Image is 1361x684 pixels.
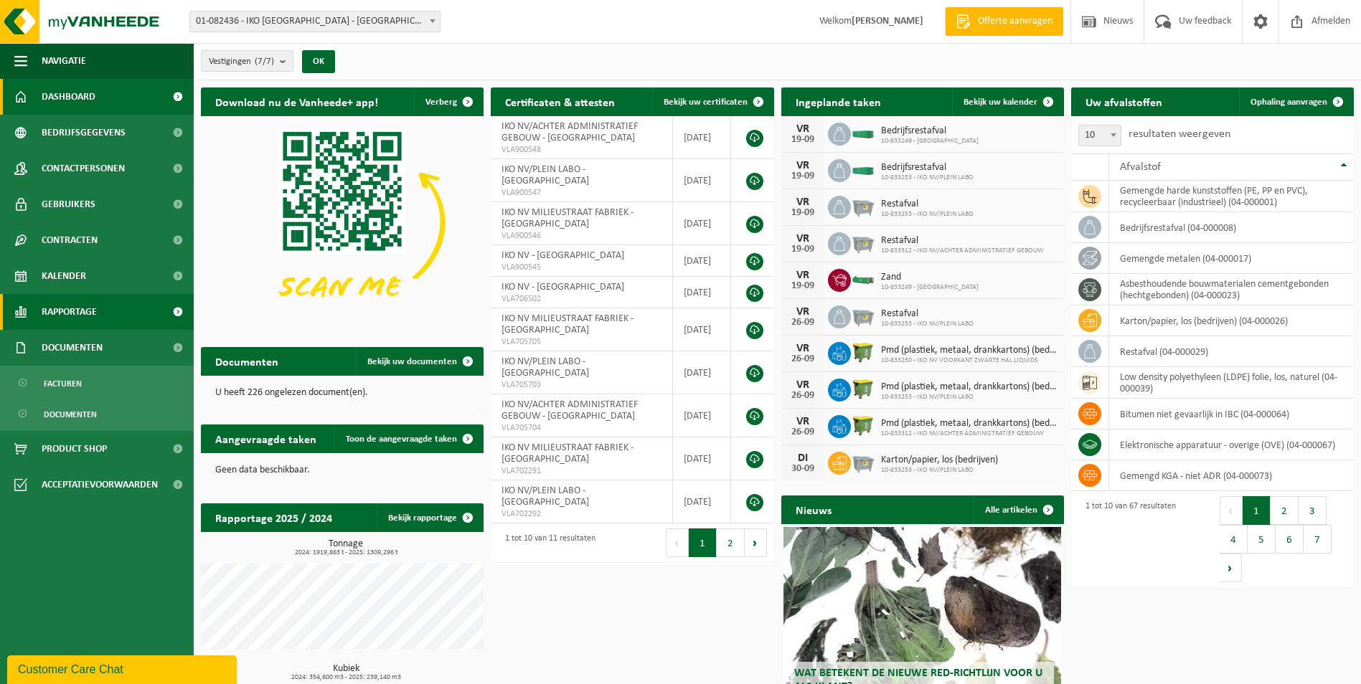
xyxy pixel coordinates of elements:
[881,418,1057,429] span: Pmd (plastiek, metaal, drankkartons) (bedrijven)
[788,318,817,328] div: 26-09
[851,230,875,255] img: WB-2500-GAL-GY-01
[501,262,661,273] span: VLA900545
[788,379,817,391] div: VR
[4,400,190,427] a: Documenten
[673,245,731,277] td: [DATE]
[881,381,1057,393] span: Pmd (plastiek, metaal, drankkartons) (bedrijven)
[302,50,335,73] button: OK
[881,174,974,182] span: 10-833253 - IKO NV/PLEIN LABO
[788,281,817,291] div: 19-09
[881,455,998,466] span: Karton/papier, los (bedrijven)
[788,208,817,218] div: 19-09
[788,343,817,354] div: VR
[974,495,1063,524] a: Alle artikelen
[7,652,240,684] iframe: chat widget
[42,79,95,115] span: Dashboard
[1109,336,1354,367] td: restafval (04-000029)
[42,222,98,258] span: Contracten
[498,527,595,559] div: 1 tot 10 van 11 resultaten
[881,356,1057,365] span: 10-833250 - IKO NV VOORKANT ZWARTE HAL LIQUIDS
[881,162,974,174] span: Bedrijfsrestafval
[44,401,97,428] span: Documenten
[852,16,923,27] strong: [PERSON_NAME]
[717,528,745,557] button: 2
[201,116,484,328] img: Download de VHEPlus App
[334,424,482,453] a: Toon de aangevraagde taken
[201,347,293,375] h2: Documenten
[673,159,731,202] td: [DATE]
[208,549,484,556] span: 2024: 1919,863 t - 2025: 1309,296 t
[501,336,661,348] span: VLA705705
[788,391,817,401] div: 26-09
[1109,399,1354,429] td: bitumen niet gevaarlijk in IBC (04-000064)
[1304,525,1332,554] button: 7
[501,356,589,379] span: IKO NV/PLEIN LABO - [GEOGRAPHIC_DATA]
[190,11,440,32] span: 01-082436 - IKO NV - ANTWERPEN
[1109,274,1354,305] td: asbesthoudende bouwmaterialen cementgebonden (hechtgebonden) (04-000023)
[1078,125,1121,146] span: 10
[788,306,817,318] div: VR
[201,50,293,72] button: Vestigingen(7/7)
[881,137,979,146] span: 10-833249 - [GEOGRAPHIC_DATA]
[1239,87,1352,116] a: Ophaling aanvragen
[501,187,661,199] span: VLA900547
[491,87,629,115] h2: Certificaten & attesten
[745,528,767,557] button: Next
[881,345,1057,356] span: Pmd (plastiek, metaal, drankkartons) (bedrijven)
[945,7,1063,36] a: Offerte aanvragen
[781,495,846,523] h2: Nieuws
[501,230,661,242] span: VLA900546
[1129,128,1230,140] label: resultaten weergeven
[501,250,624,261] span: IKO NV - [GEOGRAPHIC_DATA]
[42,467,158,503] span: Acceptatievoorwaarden
[501,465,661,477] span: VLA702291
[501,485,589,508] span: IKO NV/PLEIN LABO - [GEOGRAPHIC_DATA]
[501,121,638,143] span: IKO NV/ACHTER ADMINISTRATIEF GEBOUW - [GEOGRAPHIC_DATA]
[974,14,1056,29] span: Offerte aanvragen
[1248,525,1276,554] button: 5
[881,429,1057,438] span: 10-833312 - IKO NV/ACHTER ADMINISTRATIEF GEBOUW
[788,270,817,281] div: VR
[1109,367,1354,399] td: low density polyethyleen (LDPE) folie, los, naturel (04-000039)
[501,282,624,293] span: IKO NV - [GEOGRAPHIC_DATA]
[851,450,875,474] img: WB-2500-GAL-GY-01
[501,379,661,391] span: VLA705703
[1109,460,1354,491] td: gemengd KGA - niet ADR (04-000073)
[208,539,484,556] h3: Tonnage
[673,437,731,480] td: [DATE]
[673,308,731,351] td: [DATE]
[1109,212,1354,243] td: bedrijfsrestafval (04-000008)
[788,427,817,437] div: 26-09
[881,235,1044,247] span: Restafval
[501,313,634,336] span: IKO NV MILIEUSTRAAT FABRIEK - [GEOGRAPHIC_DATA]
[689,528,717,557] button: 1
[881,125,979,137] span: Bedrijfsrestafval
[42,258,86,294] span: Kalender
[851,303,875,328] img: WB-2500-GAL-GY-01
[1220,496,1243,525] button: Previous
[201,424,331,452] h2: Aangevraagde taken
[881,393,1057,402] span: 10-833253 - IKO NV/PLEIN LABO
[501,164,589,186] span: IKO NV/PLEIN LABO - [GEOGRAPHIC_DATA]
[425,98,457,107] span: Verberg
[673,202,731,245] td: [DATE]
[501,144,661,156] span: VLA900548
[1299,496,1327,525] button: 3
[1251,98,1327,107] span: Ophaling aanvragen
[501,422,661,434] span: VLA705704
[652,87,773,116] a: Bekijk uw certificaten
[215,388,469,398] p: U heeft 226 ongelezen document(en).
[788,452,817,464] div: DI
[209,51,274,72] span: Vestigingen
[788,416,817,427] div: VR
[1220,525,1248,554] button: 4
[42,43,86,79] span: Navigatie
[414,87,482,116] button: Verberg
[42,294,97,330] span: Rapportage
[788,160,817,171] div: VR
[42,431,107,467] span: Product Shop
[881,272,979,283] span: Zand
[673,480,731,523] td: [DATE]
[881,320,974,328] span: 10-833253 - IKO NV/PLEIN LABO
